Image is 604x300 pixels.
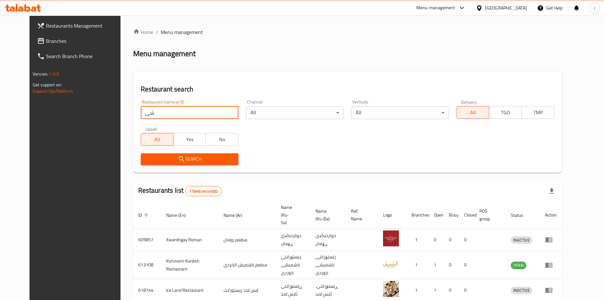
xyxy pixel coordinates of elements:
[383,256,399,272] img: Kshmesh Kurdish Restaurant
[429,229,444,251] td: 0
[485,4,527,11] div: [GEOGRAPHIC_DATA]
[141,153,238,165] button: Search
[351,106,449,119] div: All
[33,70,48,78] span: Version:
[166,211,194,219] span: Name (En)
[46,37,125,45] span: Branches
[133,229,161,251] td: 609857
[32,33,130,49] a: Branches
[492,108,519,117] span: TGO
[144,135,171,144] span: All
[246,106,344,119] div: All
[544,183,559,199] div: Export file
[310,229,346,251] td: خواردنگەی ڕۆمان
[218,229,276,251] td: مطعم رومان
[310,251,346,279] td: رێستۆرانتی کشمیشى كوردى
[276,229,310,251] td: خواردنگەی ڕۆمان
[540,202,562,229] th: Action
[146,155,233,163] span: Search
[138,186,222,196] h2: Restaurants list
[32,18,130,33] a: Restaurants Management
[208,135,236,144] span: No
[176,135,203,144] span: Yes
[545,236,557,243] div: Menu
[489,106,522,119] button: TGO
[224,211,250,219] span: Name (Ar)
[173,133,206,146] button: Yes
[378,202,406,229] th: Logo
[524,108,552,117] span: TMP
[429,202,444,229] th: Open
[33,87,73,95] a: Support.OpsPlatform
[461,100,477,104] label: Delivery
[479,207,498,223] span: POS group
[459,229,474,251] td: 0
[444,229,459,251] td: 0
[161,28,203,36] span: Menu management
[32,49,130,64] a: Search Branch Phone
[416,4,455,12] div: Menu-management
[46,52,125,60] span: Search Branch Phone
[457,106,489,119] button: All
[133,28,153,36] a: Home
[138,211,150,219] span: ID
[444,251,459,279] td: 0
[383,230,399,246] img: Xwardngay Roman
[511,237,532,244] span: INACTIVE
[351,207,370,223] span: Ref. Name
[281,203,303,226] span: Name (Ku-So)
[145,127,157,131] label: Upsell
[459,108,487,117] span: All
[156,28,158,36] li: /
[141,84,554,94] h2: Restaurant search
[49,70,59,78] span: 1.0.0
[218,251,276,279] td: مطعم كشميش الكردي
[459,251,474,279] td: 0
[185,188,221,194] span: 11846 record(s)
[594,4,595,11] span: J
[406,202,429,229] th: Branches
[133,49,196,59] h2: Menu management
[33,81,62,89] span: Get support on:
[406,251,429,279] td: 1
[383,281,399,297] img: Ice Land Restaurant
[429,251,444,279] td: 1
[406,229,429,251] td: 1
[133,28,562,36] nav: breadcrumb
[133,251,161,279] td: 613108
[511,262,526,269] span: OPEN
[161,229,218,251] td: Xwardngay Roman
[141,133,173,146] button: All
[545,261,557,269] div: Menu
[315,207,338,223] span: Name (Ku-Ba)
[522,106,554,119] button: TMP
[511,211,531,219] span: Status
[141,106,238,119] input: Search for restaurant name or ID..
[205,133,238,146] button: No
[276,251,310,279] td: رێستۆرانتی کشمیشى كوردى
[161,251,218,279] td: Kshmesh Kurdish Restaurant
[459,202,474,229] th: Closed
[185,186,222,196] div: Total records count
[545,286,557,294] div: Menu
[46,22,125,30] span: Restaurants Management
[511,287,532,294] span: INACTIVE
[444,202,459,229] th: Busy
